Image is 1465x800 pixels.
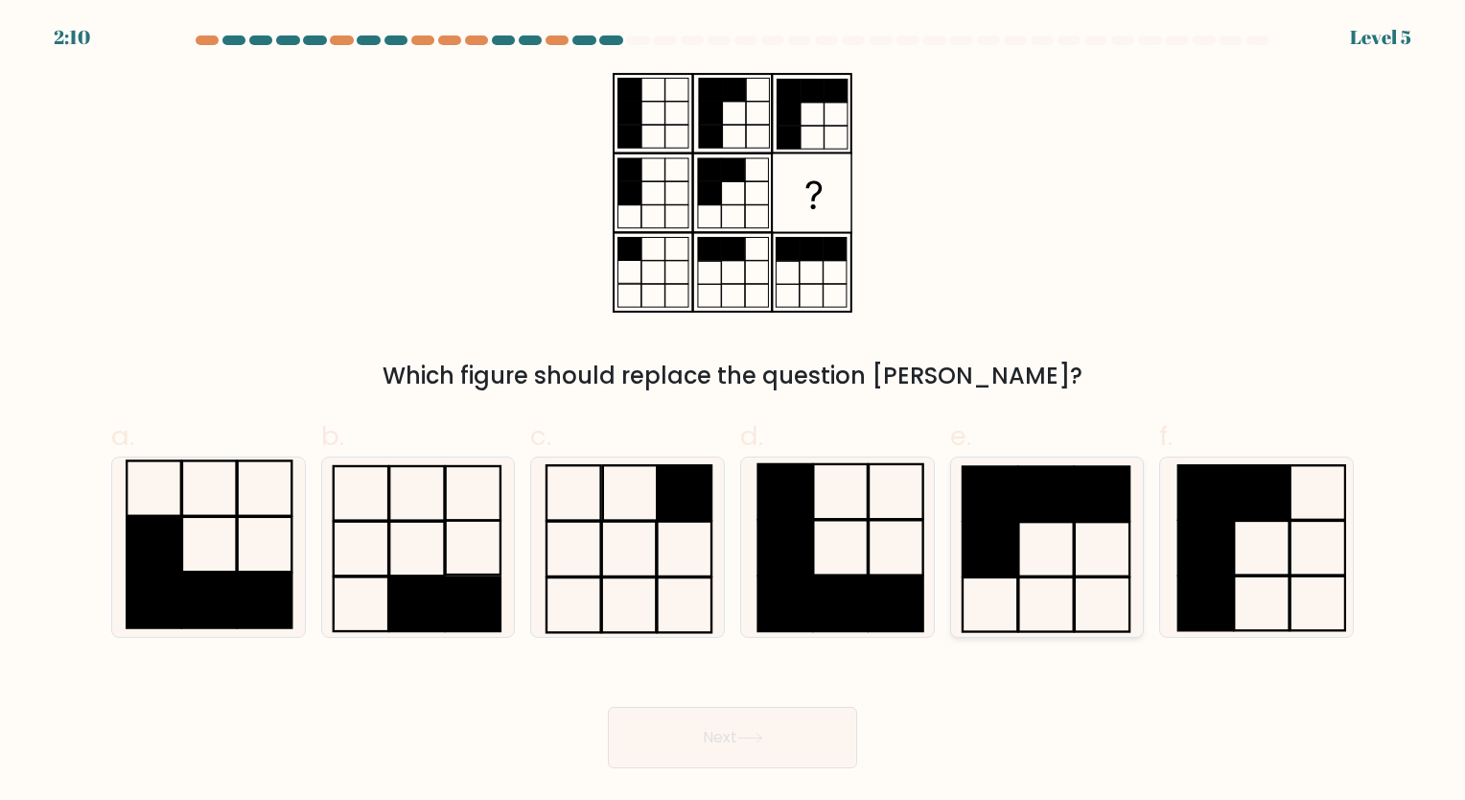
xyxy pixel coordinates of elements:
span: d. [740,417,763,455]
div: Level 5 [1350,23,1411,52]
span: e. [950,417,971,455]
button: Next [608,707,857,768]
span: b. [321,417,344,455]
span: f. [1159,417,1173,455]
div: 2:10 [54,23,90,52]
span: c. [530,417,551,455]
div: Which figure should replace the question [PERSON_NAME]? [123,359,1342,393]
span: a. [111,417,134,455]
